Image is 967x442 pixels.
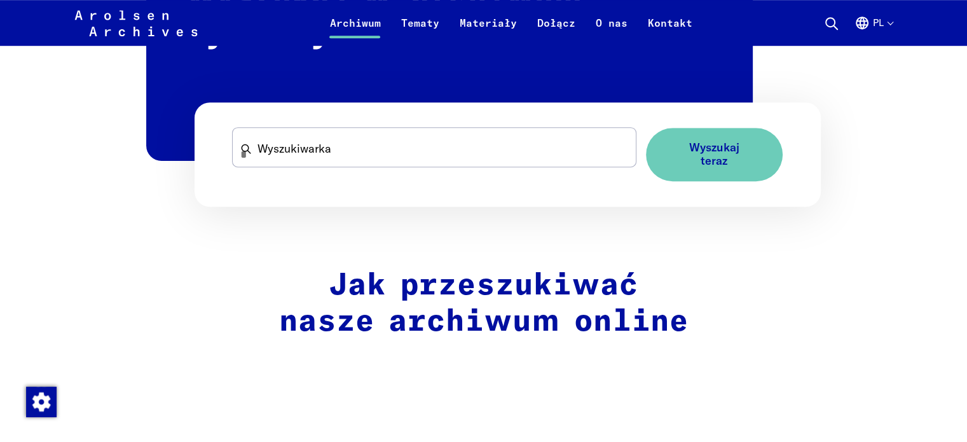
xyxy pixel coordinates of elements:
[646,128,783,181] button: Wyszukaj teraz
[215,268,753,341] h2: Jak przeszukiwać nasze archiwum online
[449,15,526,46] a: Materiały
[319,15,390,46] a: Archiwum
[390,15,449,46] a: Tematy
[585,15,637,46] a: O nas
[637,15,702,46] a: Kontakt
[676,141,752,167] span: Wyszukaj teraz
[526,15,585,46] a: Dołącz
[854,15,893,46] button: Polski, wybór języka
[319,8,702,38] nav: Podstawowy
[26,387,57,417] img: Zmienić zgodę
